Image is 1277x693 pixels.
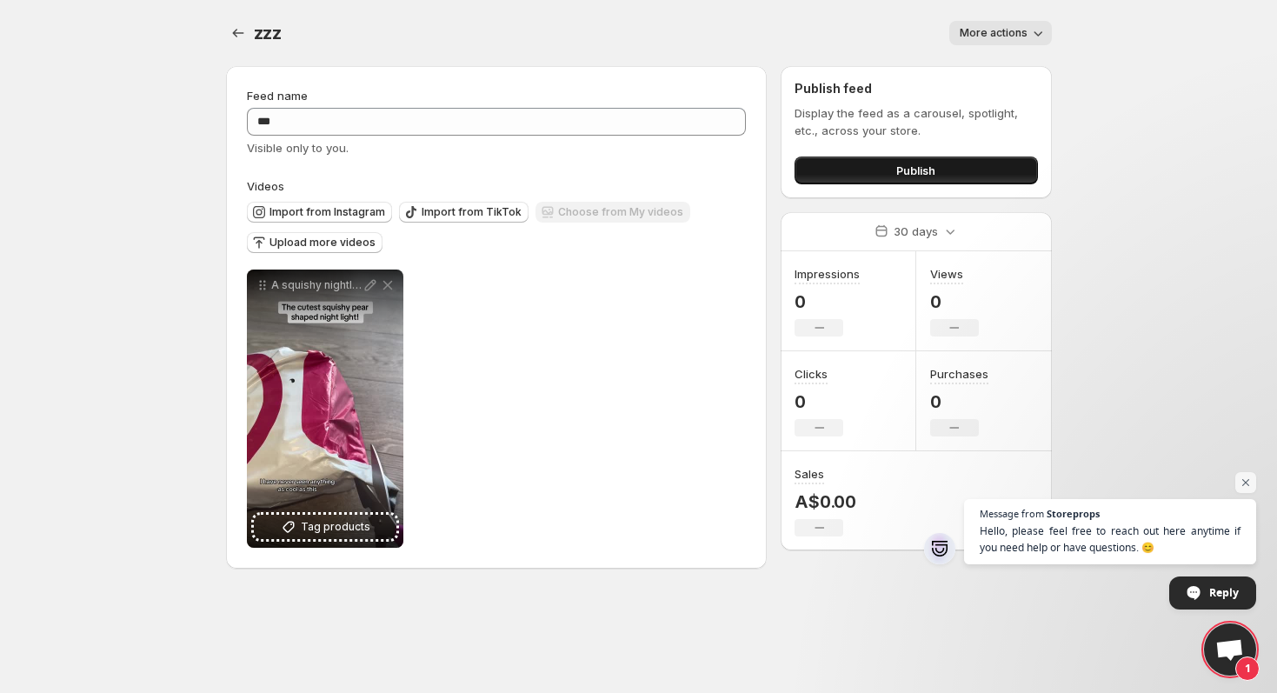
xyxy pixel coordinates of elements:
button: Tag products [254,515,396,539]
button: Import from TikTok [399,202,529,223]
button: Import from Instagram [247,202,392,223]
span: Tag products [301,518,370,536]
h3: Views [930,265,963,283]
span: Message from [980,509,1044,518]
span: zzz [254,23,282,43]
span: Storeprops [1047,509,1100,518]
h3: Impressions [795,265,860,283]
h3: Clicks [795,365,828,383]
button: Upload more videos [247,232,382,253]
h2: Publish feed [795,80,1037,97]
p: A$0.00 [795,491,856,512]
span: More actions [960,26,1028,40]
span: 1 [1235,656,1260,681]
p: Display the feed as a carousel, spotlight, etc., across your store. [795,104,1037,139]
span: Reply [1209,577,1239,608]
p: 0 [795,391,843,412]
div: A squishy nightlight shaped like a pear how cute is thisuncoordinatedash155436Tag products [247,270,403,548]
span: Upload more videos [269,236,376,250]
button: Publish [795,157,1037,184]
span: Publish [896,162,935,179]
h3: Purchases [930,365,988,383]
p: 0 [930,291,979,312]
p: 30 days [894,223,938,240]
span: Hello, please feel free to reach out here anytime if you need help or have questions. 😊 [980,523,1240,556]
h3: Sales [795,465,824,483]
p: 0 [930,391,988,412]
span: Visible only to you. [247,141,349,155]
span: Import from Instagram [269,205,385,219]
p: 0 [795,291,860,312]
p: A squishy nightlight shaped like a pear how cute is thisuncoordinatedash155436 [271,278,362,292]
span: Import from TikTok [422,205,522,219]
span: Feed name [247,89,308,103]
button: Settings [226,21,250,45]
div: Open chat [1204,623,1256,676]
button: More actions [949,21,1052,45]
span: Videos [247,179,284,193]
